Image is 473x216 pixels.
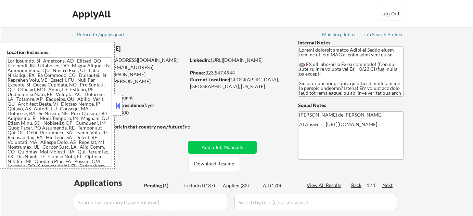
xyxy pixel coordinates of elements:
[363,32,404,37] div: Job Search Builder
[234,194,397,210] input: Search by title (case sensitive)
[72,8,113,20] div: ApplyAll
[190,70,205,76] strong: Phone:
[190,76,287,90] div: [GEOGRAPHIC_DATA], [GEOGRAPHIC_DATA], [US_STATE]
[72,124,186,130] strong: Will need Visa to work in that country now/future?:
[263,182,297,189] div: All (170)
[189,156,239,171] button: Download Resume
[298,102,404,109] div: Squad Notes
[322,32,356,37] div: Mailslurp Inbox
[307,182,343,189] div: View All Results
[367,182,382,189] div: 1 / 1
[382,182,393,189] div: Next
[351,182,362,189] div: Back
[72,71,186,91] div: [PERSON_NAME][EMAIL_ADDRESS][PERSON_NAME][DOMAIN_NAME]
[190,77,229,82] strong: Current Location:
[190,57,210,63] strong: LinkedIn:
[183,182,218,189] div: Excluded (137)
[190,69,287,76] div: 323.547.4944
[72,102,183,109] div: yes
[72,64,186,77] div: [EMAIL_ADDRESS][DOMAIN_NAME]
[74,194,228,210] input: Search by company (case sensitive)
[72,109,186,116] div: $150,000
[322,32,356,39] a: Mailslurp Inbox
[223,182,257,189] div: Applied (32)
[72,44,213,53] div: [PERSON_NAME]
[71,32,130,37] div: ← Return to /applysquad
[298,39,404,46] div: Internal Notes
[74,179,142,187] div: Applications
[71,32,130,39] a: ← Return to /applysquad
[185,123,204,130] div: no
[377,7,404,21] button: Log Out
[7,49,112,56] div: Location Inclusions:
[363,32,404,39] a: Job Search Builder
[144,182,178,189] div: Pending (1)
[211,57,263,63] a: [URL][DOMAIN_NAME]
[188,141,257,154] button: Add a Job Manually
[72,57,186,64] div: [EMAIL_ADDRESS][DOMAIN_NAME]
[72,94,186,101] div: 32 sent / 220 bought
